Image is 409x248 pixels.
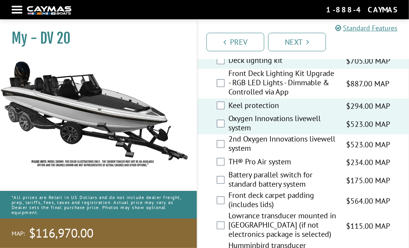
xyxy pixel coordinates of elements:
span: $116,970.00 [29,225,93,241]
label: Battery parallel switch for standard battery system [228,170,337,191]
span: $294.00 MAP [346,101,390,112]
span: MAP: [12,229,25,238]
a: Prev [206,33,264,51]
p: *All prices are Retail in US Dollars and do not include dealer freight, prep, tariffs, fees, taxe... [12,191,185,219]
label: 2nd Oxygen Innovations livewell system [228,135,337,155]
span: $564.00 MAP [346,196,390,207]
span: $175.00 MAP [346,175,390,187]
a: Next [268,33,326,51]
label: Oxygen Innovations livewell system [228,114,337,135]
a: Standard Features [335,23,397,33]
label: Lowrance transducer mounted in [GEOGRAPHIC_DATA] (if not electronics package is selected) [228,211,337,241]
label: TH® Pro Air system [228,157,337,169]
span: $705.00 MAP [346,56,390,67]
h1: My - DV 20 [12,30,177,47]
span: $887.00 MAP [346,78,390,90]
label: Deck lighting kit [228,56,337,67]
label: Keel protection [228,101,337,112]
span: $523.00 MAP [346,119,390,130]
ul: Pagination [204,32,409,51]
img: white-logo-c9c8dbefe5ff5ceceb0f0178aa75bf4bb51f6bca0971e226c86eb53dfe498488.png [27,6,71,14]
span: $234.00 MAP [346,157,390,169]
span: $523.00 MAP [346,139,390,151]
label: Front deck carpet padding (includes lids) [228,191,337,211]
span: $115.00 MAP [346,221,390,232]
label: Front Deck Lighting Kit Upgrade - RGB LED Lights - Dimmable & Controlled via App [228,69,337,99]
div: 1-888-4CAYMAS [326,5,397,15]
